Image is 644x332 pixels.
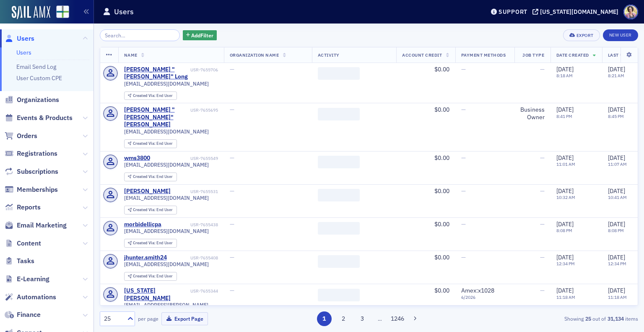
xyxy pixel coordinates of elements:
span: ‌ [318,222,360,235]
img: SailAMX [12,6,50,19]
a: View Homepage [50,5,69,20]
span: E-Learning [17,274,49,284]
strong: 25 [584,315,592,322]
div: End User [133,241,173,246]
span: — [230,154,234,162]
strong: 31,134 [606,315,625,322]
span: [EMAIL_ADDRESS][DOMAIN_NAME] [124,228,209,234]
a: [PERSON_NAME] [124,188,171,195]
span: — [230,220,234,228]
div: Created Via: End User [124,173,177,181]
span: $0.00 [434,187,449,195]
span: Orders [17,131,37,141]
a: New User [603,29,638,41]
span: Add Filter [191,31,213,39]
span: [EMAIL_ADDRESS][DOMAIN_NAME] [124,195,209,201]
a: Users [5,34,34,43]
span: [EMAIL_ADDRESS][DOMAIN_NAME] [124,128,209,135]
time: 11:18 AM [556,294,575,300]
img: SailAMX [56,5,69,18]
span: Last Updated [608,52,641,58]
a: Reports [5,203,41,212]
span: ‌ [318,156,360,168]
div: End User [133,175,173,179]
a: Orders [5,131,37,141]
a: Email Send Log [16,63,56,71]
span: Profile [623,5,638,19]
span: [DATE] [608,254,625,261]
time: 10:41 AM [608,194,627,200]
span: ‌ [318,189,360,201]
div: USR-7655344 [190,288,218,294]
span: Created Via : [133,273,156,279]
a: Memberships [5,185,58,194]
span: [DATE] [556,65,574,73]
span: [DATE] [608,187,625,195]
h1: Users [114,7,134,17]
button: 1 [317,311,332,326]
div: Export [576,33,594,38]
span: Organizations [17,95,59,105]
span: Created Via : [133,141,156,146]
span: — [540,65,545,73]
span: Name [124,52,138,58]
span: Account Credit [402,52,442,58]
time: 8:18 AM [556,73,573,78]
span: [DATE] [556,106,574,113]
span: [EMAIL_ADDRESS][PERSON_NAME][DOMAIN_NAME] [124,302,218,308]
span: — [230,106,234,113]
span: Created Via : [133,93,156,98]
span: ‌ [318,67,360,80]
span: Memberships [17,185,58,194]
span: Activity [318,52,340,58]
a: Events & Products [5,113,73,123]
time: 10:32 AM [556,194,575,200]
div: USR-7655408 [168,255,218,261]
span: — [540,254,545,261]
button: 2 [336,311,351,326]
button: Export Page [161,312,208,325]
span: Email Marketing [17,221,67,230]
span: ‌ [318,255,360,268]
span: [EMAIL_ADDRESS][DOMAIN_NAME] [124,261,209,267]
span: — [230,65,234,73]
a: [PERSON_NAME] "[PERSON_NAME]" Long [124,66,189,81]
span: [DATE] [608,287,625,294]
span: [DATE] [556,287,574,294]
div: USR-7655695 [190,107,218,113]
a: morbidellicpa [124,221,161,228]
button: 3 [355,311,370,326]
time: 8:45 PM [608,113,624,119]
span: $0.00 [434,154,449,162]
span: — [461,106,466,113]
span: ‌ [318,289,360,301]
a: Email Marketing [5,221,67,230]
span: Users [17,34,34,43]
a: Organizations [5,95,59,105]
span: Automations [17,293,56,302]
div: Created Via: End User [124,206,177,214]
time: 8:08 PM [556,227,572,233]
div: End User [133,274,173,279]
div: USR-7655706 [190,67,218,73]
time: 8:08 PM [608,227,624,233]
span: Payment Methods [461,52,506,58]
div: USR-7655438 [163,222,218,227]
span: Date Created [556,52,589,58]
a: [US_STATE][PERSON_NAME] [124,287,189,302]
a: Users [16,49,31,56]
a: jhunter.smith24 [124,254,167,261]
a: Content [5,239,41,248]
button: Export [563,29,600,41]
div: 25 [104,314,122,323]
span: ‌ [318,108,360,120]
time: 11:07 AM [608,161,627,167]
a: Automations [5,293,56,302]
span: Job Type [522,52,544,58]
button: 1246 [390,311,405,326]
span: — [230,254,234,261]
div: Created Via: End User [124,239,177,248]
